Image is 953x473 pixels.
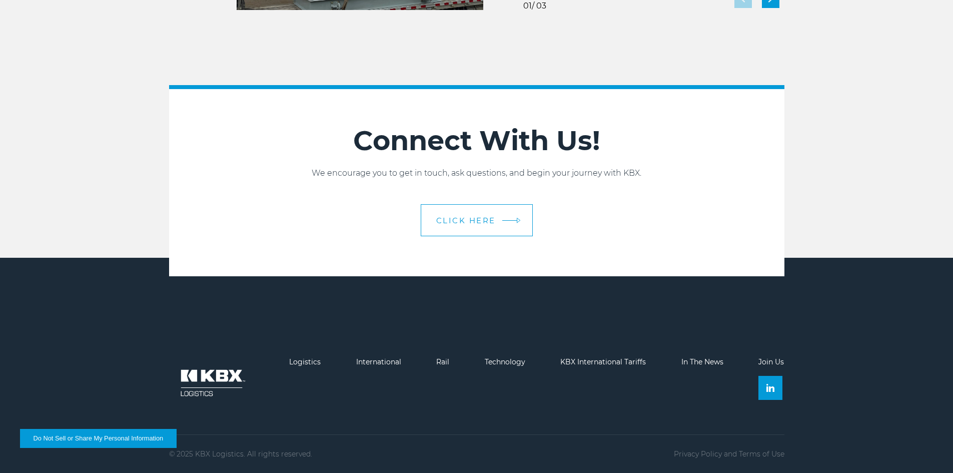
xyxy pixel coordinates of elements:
[436,357,449,366] a: Rail
[20,429,177,448] button: Do Not Sell or Share My Personal Information
[169,450,312,458] p: © 2025 KBX Logistics. All rights reserved.
[356,357,401,366] a: International
[169,358,254,408] img: kbx logo
[681,357,723,366] a: In The News
[485,357,525,366] a: Technology
[516,218,520,223] img: arrow
[674,449,722,458] a: Privacy Policy
[724,449,737,458] span: and
[739,449,784,458] a: Terms of Use
[560,357,646,366] a: KBX International Tariffs
[289,357,321,366] a: Logistics
[766,384,774,392] img: Linkedin
[758,357,784,366] a: Join Us
[421,204,533,236] a: CLICK HERE arrow arrow
[436,217,496,224] span: CLICK HERE
[169,124,784,157] h2: Connect With Us!
[169,167,784,179] p: We encourage you to get in touch, ask questions, and begin your journey with KBX.
[523,1,532,11] span: 01
[523,2,546,10] div: / 03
